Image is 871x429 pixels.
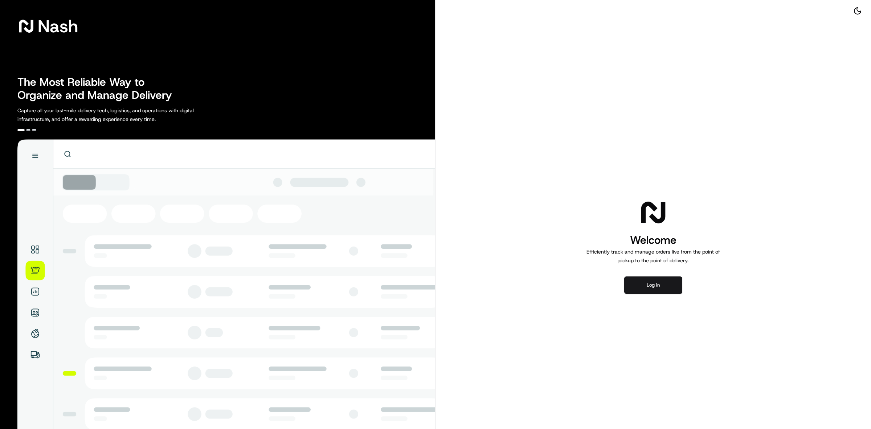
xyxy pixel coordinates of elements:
[17,76,180,102] h2: The Most Reliable Way to Organize and Manage Delivery
[38,19,78,33] span: Nash
[624,276,682,294] button: Log in
[584,233,723,247] h1: Welcome
[584,247,723,265] p: Efficiently track and manage orders live from the point of pickup to the point of delivery.
[17,106,226,124] p: Capture all your last-mile delivery tech, logistics, and operations with digital infrastructure, ...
